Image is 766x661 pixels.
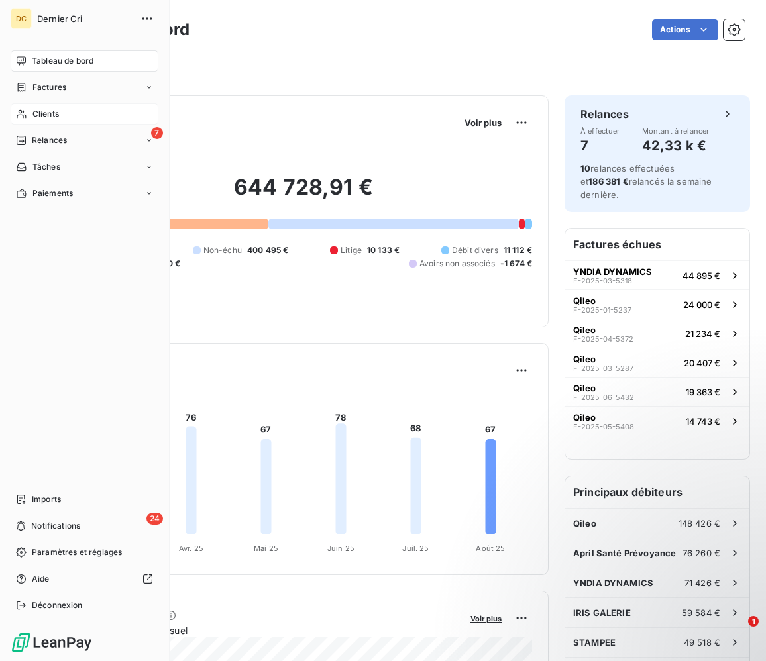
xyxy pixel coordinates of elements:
a: Imports [11,489,158,510]
h6: Relances [580,106,629,122]
tspan: Août 25 [476,544,505,553]
button: QileoF-2025-04-537221 234 € [565,319,749,348]
span: Qileo [573,518,596,529]
iframe: Intercom live chat [721,616,753,648]
span: 21 234 € [685,329,720,339]
a: Clients [11,103,158,125]
span: Qileo [573,383,596,393]
span: Paiements [32,187,73,199]
button: QileoF-2025-05-540814 743 € [565,406,749,435]
span: 20 407 € [684,358,720,368]
span: Qileo [573,325,596,335]
span: À effectuer [580,127,620,135]
tspan: Avr. 25 [179,544,203,553]
span: F-2025-06-5432 [573,393,634,401]
span: Imports [32,493,61,505]
span: 400 495 € [247,244,288,256]
a: Paiements [11,183,158,204]
span: 11 112 € [504,244,532,256]
span: Tableau de bord [32,55,93,67]
span: Voir plus [470,614,502,623]
span: Déconnexion [32,599,83,611]
span: Tâches [32,161,60,173]
span: 14 743 € [686,416,720,427]
span: F-2025-01-5237 [573,306,631,314]
span: Paramètres et réglages [32,546,122,558]
a: Tableau de bord [11,50,158,72]
div: DC [11,8,32,29]
span: Aide [32,573,50,585]
span: Qileo [573,295,596,306]
span: Non-échu [203,244,242,256]
span: Dernier Cri [37,13,133,24]
span: -1 674 € [500,258,532,270]
span: 1 [748,616,759,627]
span: Factures [32,81,66,93]
span: 186 381 € [588,176,628,187]
a: 7Relances [11,130,158,151]
span: 7 [151,127,163,139]
h2: 644 728,91 € [75,174,532,214]
h4: 7 [580,135,620,156]
button: QileoF-2025-03-528720 407 € [565,348,749,377]
a: Paramètres et réglages [11,542,158,563]
button: Actions [652,19,718,40]
span: Notifications [31,520,80,532]
span: YNDIA DYNAMICS [573,266,652,277]
tspan: Juil. 25 [402,544,429,553]
span: STAMPEE [573,637,616,648]
span: 148 426 € [679,518,720,529]
span: F-2025-03-5287 [573,364,633,372]
button: QileoF-2025-01-523724 000 € [565,289,749,319]
iframe: Intercom notifications message [501,533,766,625]
tspan: Mai 25 [254,544,278,553]
h6: Principaux débiteurs [565,476,749,508]
span: Relances [32,134,67,146]
img: Logo LeanPay [11,632,93,653]
span: 19 363 € [686,387,720,397]
span: 44 895 € [683,270,720,281]
button: YNDIA DYNAMICSF-2025-03-531844 895 € [565,260,749,289]
button: Voir plus [466,612,506,624]
a: Factures [11,77,158,98]
h6: Factures échues [565,229,749,260]
span: F-2025-03-5318 [573,277,632,285]
span: Voir plus [465,117,502,128]
span: 24 [146,513,163,525]
span: 10 133 € [367,244,400,256]
span: 10 [580,163,590,174]
span: 24 000 € [683,299,720,310]
span: 49 518 € [684,637,720,648]
span: Clients [32,108,59,120]
tspan: Juin 25 [327,544,355,553]
span: F-2025-04-5372 [573,335,633,343]
button: QileoF-2025-06-543219 363 € [565,377,749,406]
button: Voir plus [461,117,506,128]
h4: 42,33 k € [642,135,710,156]
span: F-2025-05-5408 [573,423,634,431]
a: Aide [11,568,158,589]
a: Tâches [11,156,158,178]
span: Chiffre d'affaires mensuel [75,623,461,637]
span: Avoirs non associés [419,258,495,270]
span: Débit divers [452,244,498,256]
span: Qileo [573,412,596,423]
span: Qileo [573,354,596,364]
span: Litige [341,244,362,256]
span: Montant à relancer [642,127,710,135]
span: relances effectuées et relancés la semaine dernière. [580,163,712,200]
